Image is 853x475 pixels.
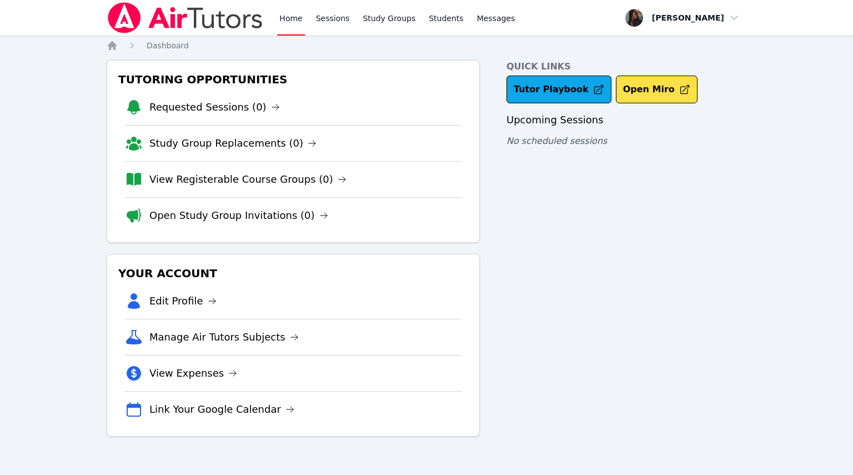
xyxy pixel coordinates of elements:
[477,13,515,24] span: Messages
[616,76,698,103] button: Open Miro
[147,41,189,50] span: Dashboard
[149,293,217,309] a: Edit Profile
[506,60,746,73] h4: Quick Links
[149,208,328,223] a: Open Study Group Invitations (0)
[149,99,280,115] a: Requested Sessions (0)
[107,2,264,33] img: Air Tutors
[147,40,189,51] a: Dashboard
[149,329,299,345] a: Manage Air Tutors Subjects
[506,76,611,103] a: Tutor Playbook
[116,263,470,283] h3: Your Account
[149,366,237,381] a: View Expenses
[116,69,470,89] h3: Tutoring Opportunities
[506,136,607,146] span: No scheduled sessions
[149,402,294,417] a: Link Your Google Calendar
[506,112,746,128] h3: Upcoming Sessions
[149,172,347,187] a: View Registerable Course Groups (0)
[107,40,746,51] nav: Breadcrumb
[149,136,317,151] a: Study Group Replacements (0)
